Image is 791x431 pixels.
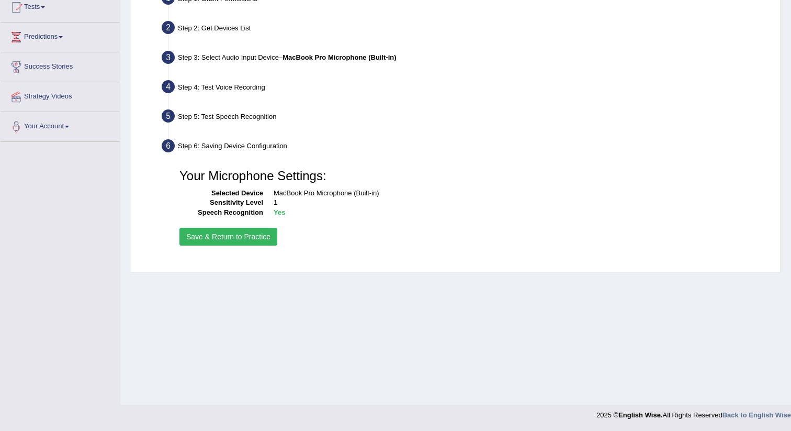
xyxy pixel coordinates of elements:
b: MacBook Pro Microphone (Built-in) [282,53,396,61]
a: Predictions [1,23,120,49]
div: Step 5: Test Speech Recognition [157,106,775,129]
div: Step 6: Saving Device Configuration [157,136,775,159]
a: Strategy Videos [1,82,120,108]
dd: MacBook Pro Microphone (Built-in) [274,189,763,198]
a: Back to English Wise [722,411,791,419]
b: Yes [274,208,285,216]
div: Step 3: Select Audio Input Device [157,48,775,71]
button: Save & Return to Practice [179,228,277,246]
dt: Sensitivity Level [179,198,263,208]
div: Step 4: Test Voice Recording [157,77,775,100]
span: – [279,53,397,61]
div: Step 2: Get Devices List [157,18,775,41]
dt: Speech Recognition [179,208,263,218]
dd: 1 [274,198,763,208]
div: 2025 © All Rights Reserved [596,405,791,420]
h3: Your Microphone Settings: [179,169,763,183]
dt: Selected Device [179,189,263,198]
a: Success Stories [1,52,120,79]
strong: English Wise. [618,411,662,419]
a: Your Account [1,112,120,138]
